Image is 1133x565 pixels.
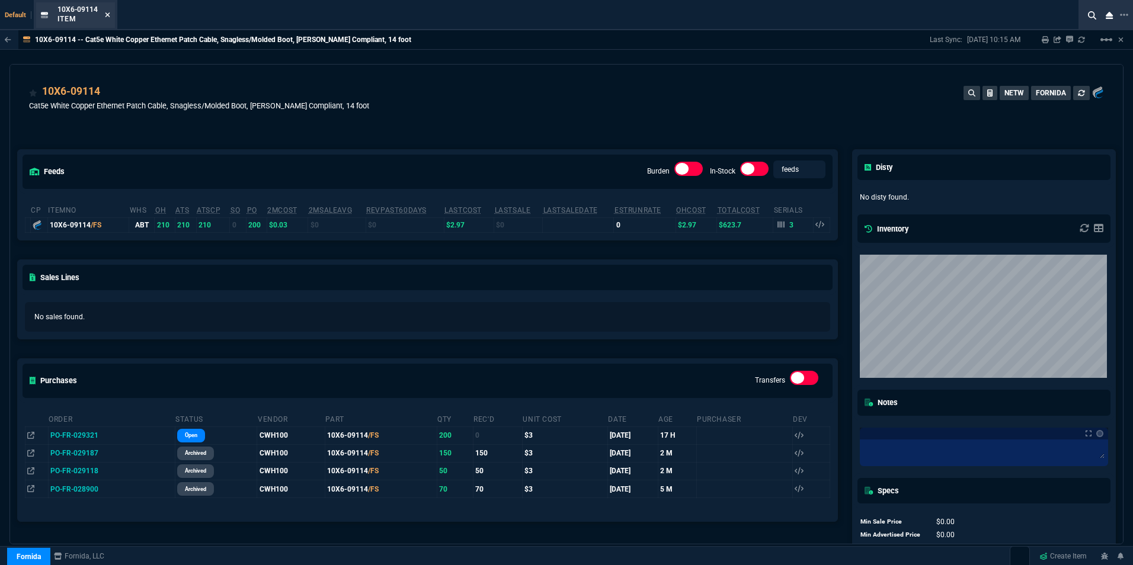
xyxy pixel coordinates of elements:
[325,462,437,480] td: 10X6-09114
[444,217,494,232] td: $2.97
[50,467,98,475] span: PO-FR-029118
[860,541,925,554] td: Broker Bin Price
[50,449,98,457] span: PO-FR-029187
[1000,86,1029,100] button: NETW
[175,410,257,427] th: Status
[5,36,11,44] nx-icon: Back to Table
[185,448,206,458] p: archived
[57,14,98,24] p: Item
[366,206,427,214] abbr: Total revenue past 60 days
[50,448,172,458] nx-fornida-value: PO-FR-029187
[444,206,482,214] abbr: The last purchase cost from PO Order
[129,201,155,218] th: WHS
[325,480,437,498] td: 10X6-09114
[29,84,37,100] div: Add to Watchlist
[865,485,899,496] h5: Specs
[717,217,773,232] td: $623.7
[50,551,108,561] a: msbcCompanyName
[47,201,129,218] th: ItemNo
[91,221,101,229] span: /FS
[607,480,658,498] td: [DATE]
[267,206,297,214] abbr: Avg cost of all PO invoices for 2 months
[185,484,206,494] p: archived
[522,444,607,462] td: $3
[658,410,696,427] th: Age
[5,11,31,19] span: Default
[865,397,898,408] h5: Notes
[930,35,967,44] p: Last Sync:
[860,515,925,528] td: Min Sale Price
[257,462,325,480] td: CWH100
[437,480,473,498] td: 70
[48,410,175,427] th: Order
[614,206,661,214] abbr: Total sales within a 30 day window based on last time there was inventory
[231,206,240,214] abbr: Total units on open Sales Orders
[308,217,366,232] td: $0
[936,544,955,552] span: 0
[437,426,473,444] td: 200
[1083,8,1101,23] nx-icon: Search
[543,206,598,214] abbr: The date of the last SO Inv price. No time limit. (ignore zeros)
[50,431,98,439] span: PO-FR-029321
[257,410,325,427] th: Vendor
[607,462,658,480] td: [DATE]
[50,220,127,230] div: 10X6-09114
[267,217,308,232] td: $0.03
[607,444,658,462] td: [DATE]
[57,5,98,14] span: 10X6-09114
[1118,35,1124,44] a: Hide Workbench
[257,480,325,498] td: CWH100
[155,206,166,214] abbr: Total units in inventory.
[789,220,794,230] p: 3
[437,444,473,462] td: 150
[1035,547,1092,565] a: Create Item
[658,480,696,498] td: 5 M
[175,217,196,232] td: 210
[1031,86,1071,100] button: FORNIDA
[740,162,769,181] div: In-Stock
[155,217,175,232] td: 210
[196,217,230,232] td: 210
[676,206,706,214] abbr: Avg Cost of Inventory on-hand
[607,426,658,444] td: [DATE]
[129,217,155,232] td: ABT
[1099,33,1113,47] mat-icon: Example home icon
[30,166,65,177] h5: feeds
[658,444,696,462] td: 2 M
[197,206,220,214] abbr: ATS with all companies combined
[42,84,100,99] a: 10X6-09114
[755,376,785,384] label: Transfers
[325,426,437,444] td: 10X6-09114
[494,217,543,232] td: $0
[185,431,197,440] p: Open
[50,466,172,476] nx-fornida-value: PO-FR-029118
[105,11,110,20] nx-icon: Close Tab
[30,375,77,386] h5: Purchases
[185,466,206,476] p: archived
[718,206,760,214] abbr: Total Cost of Units on Hand
[368,431,379,439] span: /FS
[860,515,1006,528] tr: undefined
[967,35,1020,44] p: [DATE] 10:15 AM
[676,217,717,232] td: $2.97
[473,444,522,462] td: 150
[325,444,437,462] td: 10X6-09114
[860,541,1006,554] tr: undefined
[674,162,703,181] div: Burden
[30,201,47,218] th: cp
[522,462,607,480] td: $3
[309,206,352,214] abbr: Avg Sale from SO invoices for 2 months
[473,462,522,480] td: 50
[175,206,189,214] abbr: Total units in inventory => minus on SO => plus on PO
[865,162,892,173] h5: Disty
[34,312,821,322] p: No sales found.
[35,35,411,44] p: 10X6-09114 -- Cat5e White Copper Ethernet Patch Cable, Snagless/Molded Boot, [PERSON_NAME] Compli...
[773,201,814,218] th: Serials
[522,410,607,427] th: Unit Cost
[936,531,955,539] span: 0
[50,484,172,495] nx-fornida-value: PO-FR-028900
[865,223,908,235] h5: Inventory
[27,431,34,439] nx-icon: Open In Opposite Panel
[366,217,444,232] td: $0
